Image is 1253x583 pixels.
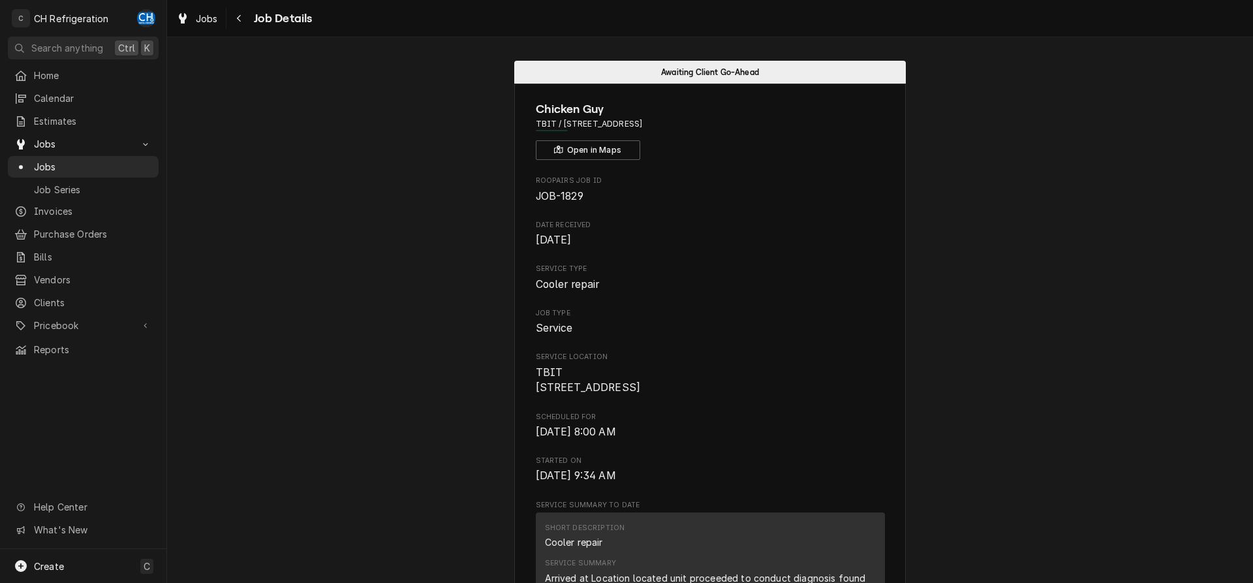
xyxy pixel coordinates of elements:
div: CH Refrigeration [34,12,109,25]
button: Navigate back [229,8,250,29]
span: Started On [536,456,885,466]
span: Job Details [250,10,313,27]
span: TBIT [STREET_ADDRESS] [536,366,641,394]
a: Purchase Orders [8,223,159,245]
span: Estimates [34,114,152,128]
a: Clients [8,292,159,313]
span: Purchase Orders [34,227,152,241]
div: Short Description [545,523,625,533]
span: Jobs [34,137,132,151]
span: [DATE] 8:00 AM [536,426,616,438]
a: Go to Jobs [8,133,159,155]
span: JOB-1829 [536,190,583,202]
span: What's New [34,523,151,537]
a: Go to Help Center [8,496,159,518]
span: Reports [34,343,152,356]
div: Service Location [536,352,885,396]
span: Pricebook [34,319,132,332]
a: Jobs [171,8,223,29]
button: Search anythingCtrlK [8,37,159,59]
span: Service Location [536,352,885,362]
span: Jobs [196,12,218,25]
div: Service Type [536,264,885,292]
span: Name [536,101,885,118]
div: Status [514,61,906,84]
a: Estimates [8,110,159,132]
div: Scheduled For [536,412,885,440]
a: Job Series [8,179,159,200]
span: Awaiting Client Go-Ahead [661,68,759,76]
span: Jobs [34,160,152,174]
span: Service [536,322,573,334]
span: Service Type [536,277,885,292]
span: Vendors [34,273,152,287]
div: Cooler repair [545,535,603,549]
span: Home [34,69,152,82]
button: Open in Maps [536,140,640,160]
div: Client Information [536,101,885,160]
a: Calendar [8,87,159,109]
span: Search anything [31,41,103,55]
span: Cooler repair [536,278,600,291]
a: Go to What's New [8,519,159,541]
span: Address [536,118,885,130]
span: Help Center [34,500,151,514]
div: C [12,9,30,27]
div: Chris Hiraga's Avatar [137,9,155,27]
span: Bills [34,250,152,264]
a: Vendors [8,269,159,291]
a: Invoices [8,200,159,222]
span: Roopairs Job ID [536,189,885,204]
span: K [144,41,150,55]
span: Job Type [536,308,885,319]
span: Service Location [536,365,885,396]
span: Date Received [536,220,885,230]
div: Roopairs Job ID [536,176,885,204]
span: Date Received [536,232,885,248]
span: Job Series [34,183,152,197]
span: Clients [34,296,152,309]
span: Job Type [536,321,885,336]
div: Job Type [536,308,885,336]
a: Bills [8,246,159,268]
span: Service Type [536,264,885,274]
a: Jobs [8,156,159,178]
span: C [144,559,150,573]
span: Started On [536,468,885,484]
div: Date Received [536,220,885,248]
span: [DATE] [536,234,572,246]
span: [DATE] 9:34 AM [536,469,616,482]
a: Reports [8,339,159,360]
a: Go to Pricebook [8,315,159,336]
span: Ctrl [118,41,135,55]
span: Invoices [34,204,152,218]
span: Service Summary To Date [536,500,885,511]
span: Scheduled For [536,424,885,440]
a: Home [8,65,159,86]
div: CH [137,9,155,27]
span: Create [34,561,64,572]
span: Scheduled For [536,412,885,422]
div: Started On [536,456,885,484]
span: Calendar [34,91,152,105]
span: Roopairs Job ID [536,176,885,186]
div: Service Summary [545,558,616,569]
